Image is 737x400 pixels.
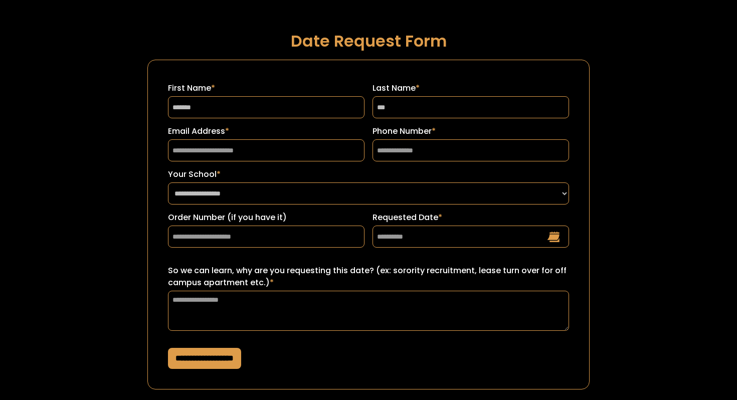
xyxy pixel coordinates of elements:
label: Email Address [168,125,364,137]
label: Order Number (if you have it) [168,212,364,224]
label: First Name [168,82,364,94]
label: Last Name [373,82,569,94]
label: Requested Date [373,212,569,224]
label: So we can learn, why are you requesting this date? (ex: sorority recruitment, lease turn over for... [168,265,569,289]
h1: Date Request Form [147,32,590,50]
label: Phone Number [373,125,569,137]
form: Request a Date Form [147,60,590,389]
label: Your School [168,168,569,180]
